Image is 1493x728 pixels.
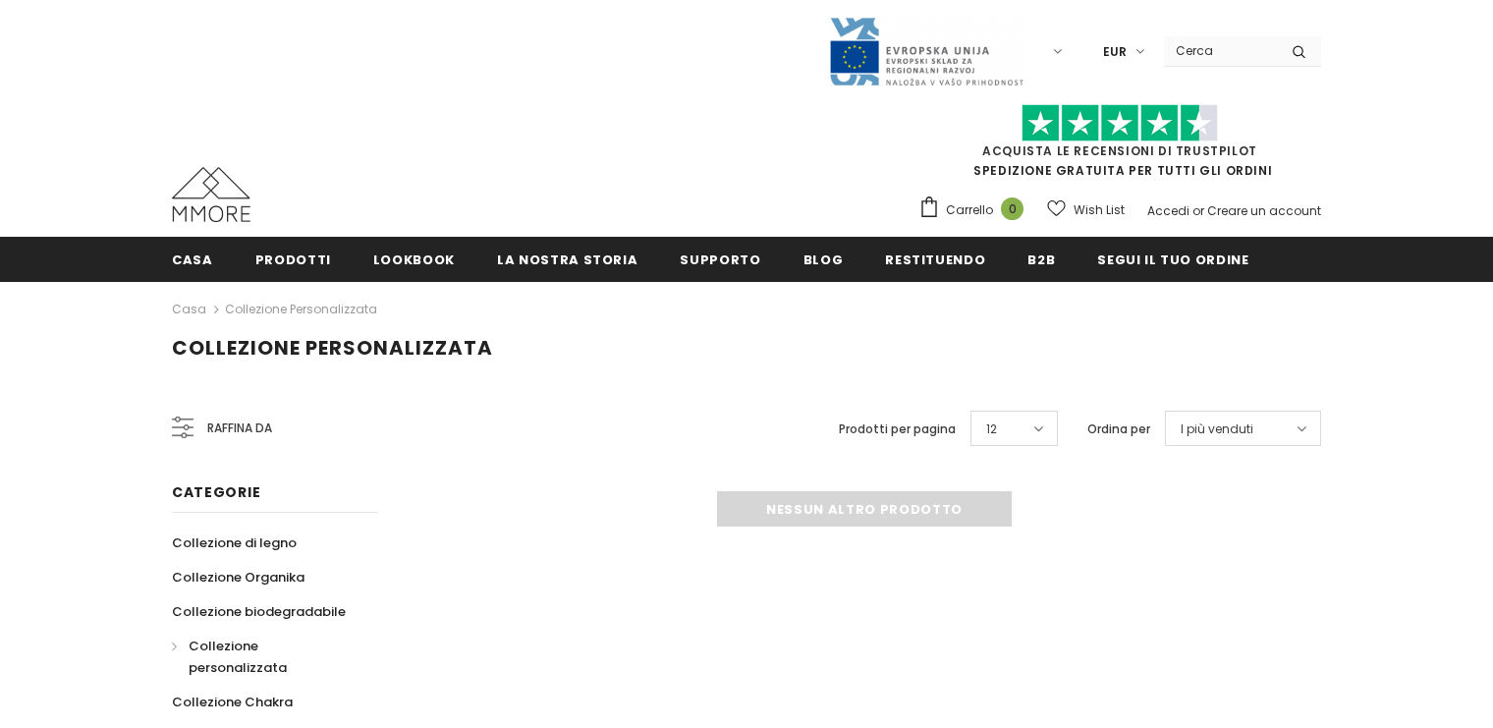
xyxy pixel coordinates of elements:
label: Prodotti per pagina [839,420,956,439]
span: Lookbook [373,251,455,269]
span: Collezione biodegradabile [172,602,346,621]
span: or [1192,202,1204,219]
span: 12 [986,420,997,439]
span: supporto [680,251,760,269]
span: Collezione di legno [172,533,297,552]
span: Collezione personalizzata [189,637,287,677]
a: Collezione personalizzata [225,301,377,317]
a: La nostra storia [497,237,637,281]
a: Lookbook [373,237,455,281]
span: Raffina da [207,418,272,439]
span: Segui il tuo ordine [1097,251,1248,269]
a: Collezione Organika [172,560,304,594]
a: Prodotti [255,237,331,281]
a: Acquista le recensioni di TrustPilot [982,142,1257,159]
a: Creare un account [1207,202,1321,219]
a: Casa [172,298,206,321]
span: Categorie [172,482,260,502]
span: Prodotti [255,251,331,269]
span: Wish List [1074,200,1125,220]
a: Collezione biodegradabile [172,594,346,629]
a: Blog [803,237,844,281]
span: Collezione personalizzata [172,334,493,362]
img: Javni Razpis [828,16,1024,87]
span: Restituendo [885,251,985,269]
span: Carrello [946,200,993,220]
a: Collezione Chakra [172,685,293,719]
input: Search Site [1164,36,1277,65]
a: Restituendo [885,237,985,281]
img: Casi MMORE [172,167,250,222]
a: Segui il tuo ordine [1097,237,1248,281]
span: I più venduti [1181,420,1253,439]
a: Collezione di legno [172,526,297,560]
span: Casa [172,251,213,269]
a: Casa [172,237,213,281]
span: La nostra storia [497,251,637,269]
span: B2B [1027,251,1055,269]
a: Accedi [1147,202,1189,219]
span: Collezione Chakra [172,693,293,711]
span: Collezione Organika [172,568,304,587]
a: Collezione personalizzata [172,629,357,685]
img: Fidati di Pilot Stars [1022,104,1218,142]
span: 0 [1001,197,1023,220]
a: Carrello 0 [918,196,1033,225]
a: Javni Razpis [828,42,1024,59]
span: EUR [1103,42,1127,62]
span: SPEDIZIONE GRATUITA PER TUTTI GLI ORDINI [918,113,1321,179]
label: Ordina per [1087,420,1150,439]
a: B2B [1027,237,1055,281]
span: Blog [803,251,844,269]
a: Wish List [1047,193,1125,227]
a: supporto [680,237,760,281]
